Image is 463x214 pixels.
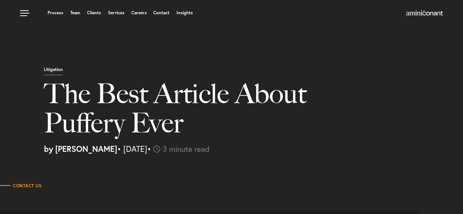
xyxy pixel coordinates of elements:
strong: by [PERSON_NAME] [44,143,117,154]
a: Careers [131,11,147,15]
p: Litigation [44,67,63,75]
a: Process [48,11,63,15]
img: icon-time-light.svg [153,146,160,153]
span: 3 minute read [163,143,210,154]
a: Home [406,11,443,16]
h1: The Best Article About Puffery Ever [44,79,333,145]
img: Amini & Conant [406,10,443,16]
a: Contact [153,11,169,15]
a: Clients [87,11,101,15]
p: • [DATE] [44,145,458,153]
a: Insights [176,11,193,15]
span: • [147,143,151,154]
a: Team [70,11,80,15]
a: Services [108,11,124,15]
